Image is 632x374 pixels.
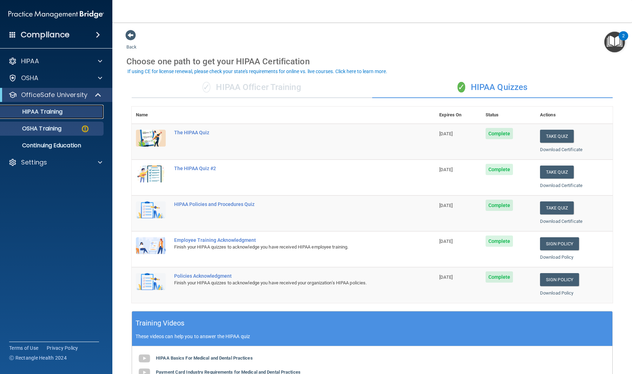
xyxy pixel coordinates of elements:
[457,82,465,92] span: ✓
[540,183,582,188] a: Download Certificate
[8,158,102,167] a: Settings
[604,32,625,52] button: Open Resource Center, 2 new notifications
[540,237,579,250] a: Sign Policy
[439,275,453,280] span: [DATE]
[481,107,536,124] th: Status
[174,237,400,243] div: Employee Training Acknowledgment
[540,273,579,286] a: Sign Policy
[9,354,67,361] span: Ⓒ Rectangle Health 2024
[5,142,100,149] p: Continuing Education
[540,219,582,224] a: Download Certificate
[536,107,613,124] th: Actions
[8,91,102,99] a: OfficeSafe University
[372,77,613,98] div: HIPAA Quizzes
[439,239,453,244] span: [DATE]
[8,74,102,82] a: OSHA
[540,290,574,296] a: Download Policy
[540,166,574,179] button: Take Quiz
[132,77,372,98] div: HIPAA Officer Training
[21,74,39,82] p: OSHA
[156,355,253,361] b: HIPAA Basics For Medical and Dental Practices
[439,131,453,136] span: [DATE]
[126,51,618,72] div: Choose one path to get your HIPAA Certification
[511,324,624,352] iframe: Drift Widget Chat Controller
[622,36,625,45] div: 2
[126,68,388,75] button: If using CE for license renewal, please check your state's requirements for online vs. live cours...
[81,124,90,133] img: warning-circle.0cc9ac19.png
[486,236,513,247] span: Complete
[203,82,210,92] span: ✓
[174,243,400,251] div: Finish your HIPAA quizzes to acknowledge you have received HIPAA employee training.
[136,317,185,329] h5: Training Videos
[21,57,39,65] p: HIPAA
[439,167,453,172] span: [DATE]
[435,107,481,124] th: Expires On
[174,166,400,171] div: The HIPAA Quiz #2
[174,279,400,287] div: Finish your HIPAA quizzes to acknowledge you have received your organization’s HIPAA policies.
[5,125,61,132] p: OSHA Training
[174,273,400,279] div: Policies Acknowledgment
[21,158,47,167] p: Settings
[486,128,513,139] span: Complete
[540,254,574,260] a: Download Policy
[127,69,387,74] div: If using CE for license renewal, please check your state's requirements for online vs. live cours...
[9,344,38,352] a: Terms of Use
[540,147,582,152] a: Download Certificate
[540,130,574,143] button: Take Quiz
[137,352,151,366] img: gray_youtube_icon.38fcd6cc.png
[21,91,87,99] p: OfficeSafe University
[47,344,78,352] a: Privacy Policy
[486,164,513,175] span: Complete
[486,271,513,283] span: Complete
[174,130,400,135] div: The HIPAA Quiz
[439,203,453,208] span: [DATE]
[21,30,70,40] h4: Compliance
[8,7,104,21] img: PMB logo
[486,200,513,211] span: Complete
[540,201,574,214] button: Take Quiz
[132,107,170,124] th: Name
[8,57,102,65] a: HIPAA
[126,36,137,50] a: Back
[136,334,609,339] p: These videos can help you to answer the HIPAA quiz
[5,108,62,115] p: HIPAA Training
[174,201,400,207] div: HIPAA Policies and Procedures Quiz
